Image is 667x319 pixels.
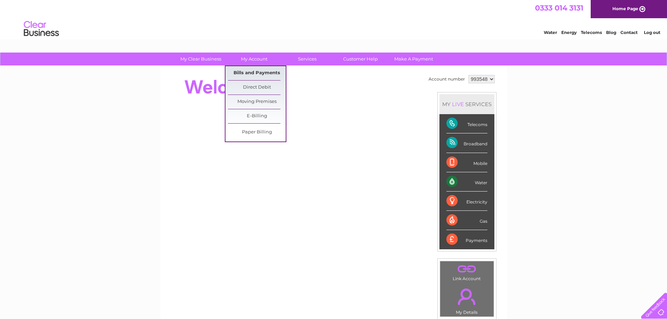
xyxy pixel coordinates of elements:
[332,53,389,65] a: Customer Help
[446,114,487,133] div: Telecoms
[535,4,583,12] a: 0333 014 3131
[440,261,494,283] td: Link Account
[446,153,487,172] div: Mobile
[427,73,467,85] td: Account number
[446,172,487,192] div: Water
[644,30,660,35] a: Log out
[228,81,286,95] a: Direct Debit
[172,53,230,65] a: My Clear Business
[228,95,286,109] a: Moving Premises
[451,101,465,108] div: LIVE
[278,53,336,65] a: Services
[446,133,487,153] div: Broadband
[225,53,283,65] a: My Account
[581,30,602,35] a: Telecoms
[561,30,577,35] a: Energy
[228,66,286,80] a: Bills and Payments
[439,94,494,114] div: MY SERVICES
[446,230,487,249] div: Payments
[446,192,487,211] div: Electricity
[544,30,557,35] a: Water
[228,109,286,123] a: E-Billing
[228,125,286,139] a: Paper Billing
[442,284,492,309] a: .
[440,283,494,317] td: My Details
[23,18,59,40] img: logo.png
[620,30,638,35] a: Contact
[442,263,492,275] a: .
[606,30,616,35] a: Blog
[446,211,487,230] div: Gas
[385,53,443,65] a: Make A Payment
[168,4,499,34] div: Clear Business is a trading name of Verastar Limited (registered in [GEOGRAPHIC_DATA] No. 3667643...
